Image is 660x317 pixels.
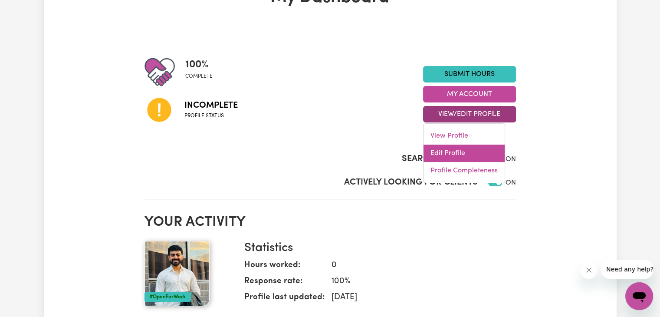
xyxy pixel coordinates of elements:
[185,57,220,87] div: Profile completeness: 100%
[184,112,238,120] span: Profile status
[184,99,238,112] span: Incomplete
[344,176,478,189] label: Actively Looking for Clients
[325,275,509,288] dd: 100 %
[185,73,213,80] span: complete
[506,179,516,186] span: ON
[423,66,516,83] a: Submit Hours
[424,145,505,162] a: Edit Profile
[144,241,210,306] img: Your profile picture
[325,259,509,272] dd: 0
[144,214,516,231] h2: Your activity
[325,291,509,304] dd: [DATE]
[424,162,505,179] a: Profile Completeness
[402,152,478,165] label: Search Visibility
[506,156,516,163] span: ON
[185,57,213,73] span: 100 %
[244,291,325,307] dt: Profile last updated:
[625,282,653,310] iframe: Button to launch messaging window
[244,241,509,256] h3: Statistics
[244,275,325,291] dt: Response rate:
[423,106,516,122] button: View/Edit Profile
[424,127,505,145] a: View Profile
[423,86,516,102] button: My Account
[601,260,653,279] iframe: Message from company
[144,292,191,302] div: #OpenForWork
[580,261,598,279] iframe: Close message
[423,123,505,183] div: View/Edit Profile
[5,6,53,13] span: Need any help?
[244,259,325,275] dt: Hours worked:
